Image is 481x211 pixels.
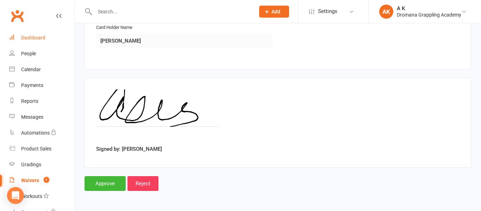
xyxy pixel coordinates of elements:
[21,98,38,104] div: Reports
[397,12,461,18] div: Dromana Grappling Academy
[318,4,337,19] span: Settings
[397,5,461,12] div: A K
[96,89,219,142] img: image1760242263.png
[44,177,49,183] span: 1
[9,188,74,204] a: Workouts
[271,9,280,14] span: Add
[21,178,39,183] div: Waivers
[9,93,74,109] a: Reports
[127,176,158,191] input: Reject
[21,146,51,151] div: Product Sales
[7,187,24,204] div: Open Intercom Messenger
[9,77,74,93] a: Payments
[21,193,42,199] div: Workouts
[9,173,74,188] a: Waivers 1
[9,62,74,77] a: Calendar
[96,24,132,31] label: Card Holder Name
[9,141,74,157] a: Product Sales
[93,7,250,17] input: Search...
[21,51,36,56] div: People
[9,30,74,46] a: Dashboard
[9,46,74,62] a: People
[9,157,74,173] a: Gradings
[21,162,41,167] div: Gradings
[21,67,41,72] div: Calendar
[21,82,43,88] div: Payments
[9,109,74,125] a: Messages
[8,7,26,25] a: Clubworx
[379,5,393,19] div: AK
[21,35,45,41] div: Dashboard
[21,114,43,120] div: Messages
[96,145,162,153] label: Signed by: [PERSON_NAME]
[85,176,126,191] input: Approve
[21,130,50,136] div: Automations
[9,125,74,141] a: Automations
[259,6,289,18] button: Add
